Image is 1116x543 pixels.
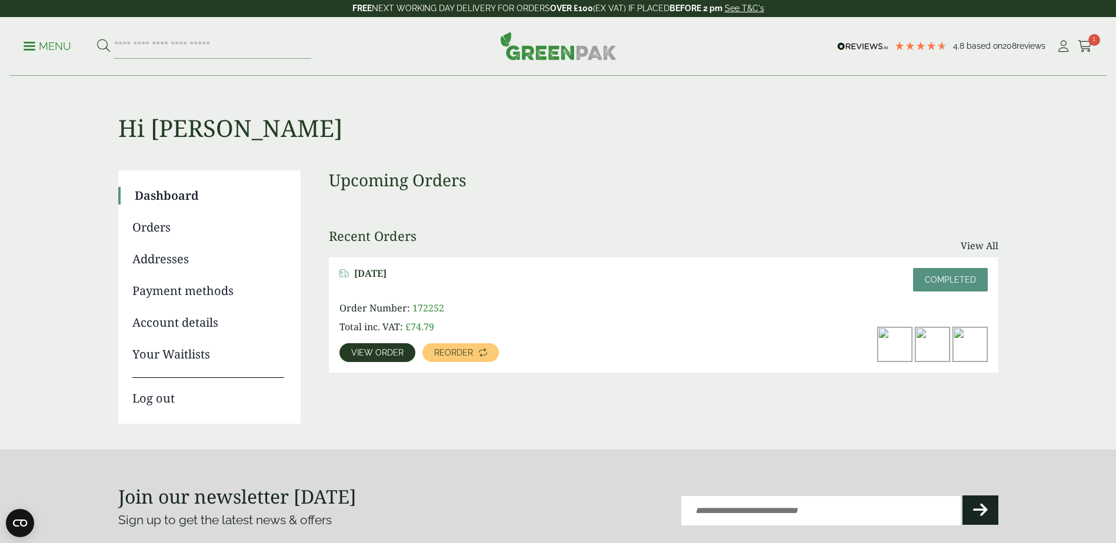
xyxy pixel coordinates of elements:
i: My Account [1056,41,1071,52]
span: Total inc. VAT: [339,320,403,333]
span: Order Number: [339,301,410,314]
div: 4.79 Stars [894,41,947,51]
span: Based on [967,41,1002,51]
a: Account details [132,314,284,331]
strong: Join our newsletter [DATE] [118,484,357,509]
a: Menu [24,39,71,51]
span: 1 [1088,34,1100,46]
a: 1 [1078,38,1092,55]
h3: Upcoming Orders [329,170,998,190]
p: Menu [24,39,71,53]
img: 10210.04-High-Red-White-Sip-Copy-300x300.jpg [915,327,950,361]
strong: BEFORE 2 pm [669,4,722,13]
img: GreenPak Supplies [500,32,617,60]
span: reviews [1017,41,1045,51]
a: Payment methods [132,282,284,300]
span: View order [351,348,404,357]
span: £ [405,320,411,333]
a: View All [961,239,998,253]
h1: Hi [PERSON_NAME] [118,76,998,142]
span: 4.8 [953,41,967,51]
span: Completed [925,275,976,284]
h3: Recent Orders [329,228,417,243]
img: 16oz-PET-Smoothie-Cup-with-Strawberry-Milkshake-and-cream-300x200.jpg [878,327,912,361]
span: 172252 [412,301,444,314]
strong: OVER £100 [550,4,593,13]
a: Your Waitlists [132,346,284,363]
a: Log out [132,377,284,407]
button: Open CMP widget [6,509,34,537]
bdi: 74.79 [405,320,434,333]
a: Dashboard [135,187,284,205]
img: REVIEWS.io [837,42,888,51]
a: Reorder [422,343,499,362]
a: Orders [132,219,284,236]
a: Addresses [132,250,284,268]
a: View order [339,343,415,362]
i: Cart [1078,41,1092,52]
span: Reorder [434,348,473,357]
a: See T&C's [725,4,764,13]
span: [DATE] [354,268,387,279]
p: Sign up to get the latest news & offers [118,511,514,529]
strong: FREE [352,4,372,13]
span: 208 [1002,41,1017,51]
img: 7_sulph-300x200.jpg [953,327,987,361]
